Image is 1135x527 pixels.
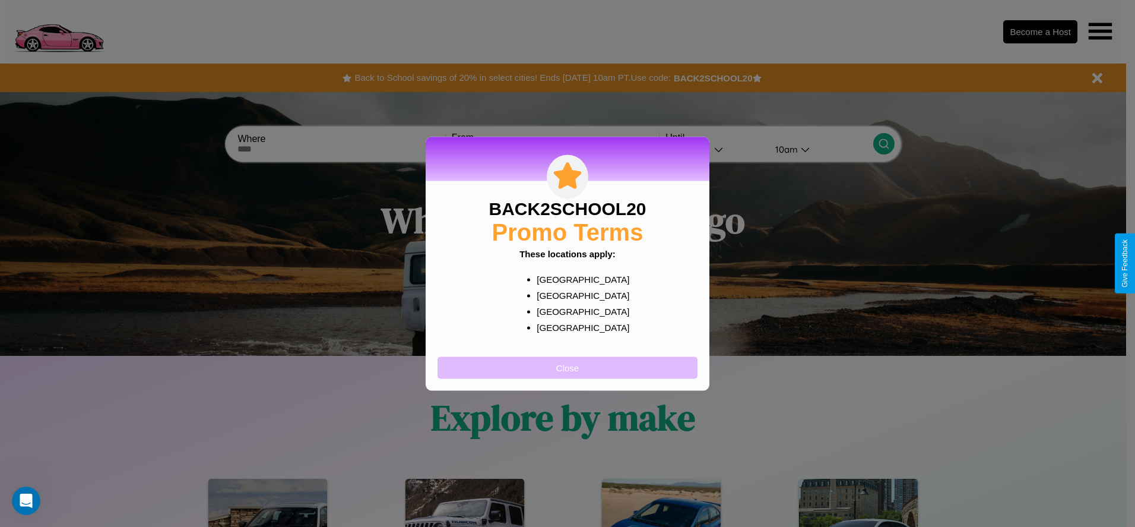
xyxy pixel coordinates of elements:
[537,287,622,303] p: [GEOGRAPHIC_DATA]
[537,319,622,335] p: [GEOGRAPHIC_DATA]
[492,219,643,245] h2: Promo Terms
[489,198,646,219] h3: BACK2SCHOOL20
[519,248,616,258] b: These locations apply:
[537,271,622,287] p: [GEOGRAPHIC_DATA]
[1121,239,1129,288] div: Give Feedback
[537,303,622,319] p: [GEOGRAPHIC_DATA]
[12,487,40,515] iframe: Intercom live chat
[437,356,698,378] button: Close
